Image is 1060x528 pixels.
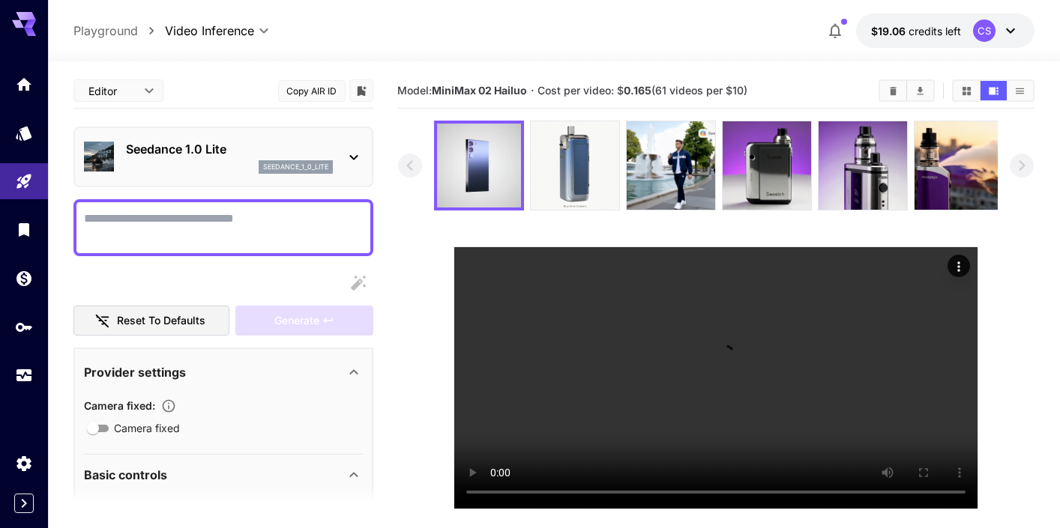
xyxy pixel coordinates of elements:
[879,79,935,102] div: Clear videosDownload All
[909,25,961,37] span: credits left
[15,220,33,239] div: Library
[15,366,33,385] div: Usage
[627,121,715,210] img: JEnBuT1z0aI1wwAY90Z5AIR9qO+u2YwecFMQcx+Z1wVRLY4xABsDsIFe75ZXwP4ftvlD+4EelWsAAAAASUVORK5CYII=
[355,82,368,100] button: Add to library
[397,84,527,97] span: Model:
[15,269,33,288] div: Wallet
[948,255,970,277] div: Actions
[278,80,346,102] button: Copy AIR ID
[15,454,33,473] div: Settings
[880,81,906,100] button: Clear videos
[915,121,1003,210] img: cggixKQZgOpKIqF9ZvgAYYrzYbxHouDO1ZFtg2wCGb5wPWo4BGLcjxmro6wCMZn0pKilbEF0E8bcA9gRD4H8WpajXxQAAAABJ...
[624,84,651,97] b: 0.165
[84,134,363,180] div: Seedance 1.0 Liteseedance_1_0_lite
[73,22,165,40] nav: breadcrumb
[15,124,33,142] div: Models
[819,121,907,210] img: w9x+N6aXFh+pgAAAABJRU5ErkJggg==
[432,84,527,97] b: MiniMax 02 Hailuo
[537,84,747,97] span: Cost per video: $ (61 videos per $10)
[84,363,186,381] p: Provider settings
[14,494,34,513] button: Expand sidebar
[73,22,138,40] a: Playground
[871,25,909,37] span: $19.06
[856,13,1035,48] button: $19.06036CS
[531,121,619,210] img: YgAAAABJRU5ErkJggg==
[981,81,1007,100] button: Show videos in video view
[165,22,254,40] span: Video Inference
[73,306,229,336] button: Reset to defaults
[84,466,167,484] p: Basic controls
[954,81,980,100] button: Show videos in grid view
[1007,81,1033,100] button: Show videos in list view
[531,82,534,100] p: ·
[263,162,328,172] p: seedance_1_0_lite
[15,167,33,186] div: Playground
[723,121,811,210] img: V3g02EpbgkAAAAABJRU5ErkJggg==
[84,457,363,493] div: Basic controls
[88,83,135,99] span: Editor
[84,399,155,412] span: Camera fixed :
[907,81,933,100] button: Download All
[437,124,521,207] img: UexPKt92kmQAAAAASUVORK5CYII=
[84,354,363,390] div: Provider settings
[15,318,33,336] div: API Keys
[952,79,1035,102] div: Show videos in grid viewShow videos in video viewShow videos in list view
[871,23,961,39] div: $19.06036
[114,420,180,436] span: Camera fixed
[126,140,333,158] p: Seedance 1.0 Lite
[973,19,996,42] div: CS
[15,70,33,89] div: Home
